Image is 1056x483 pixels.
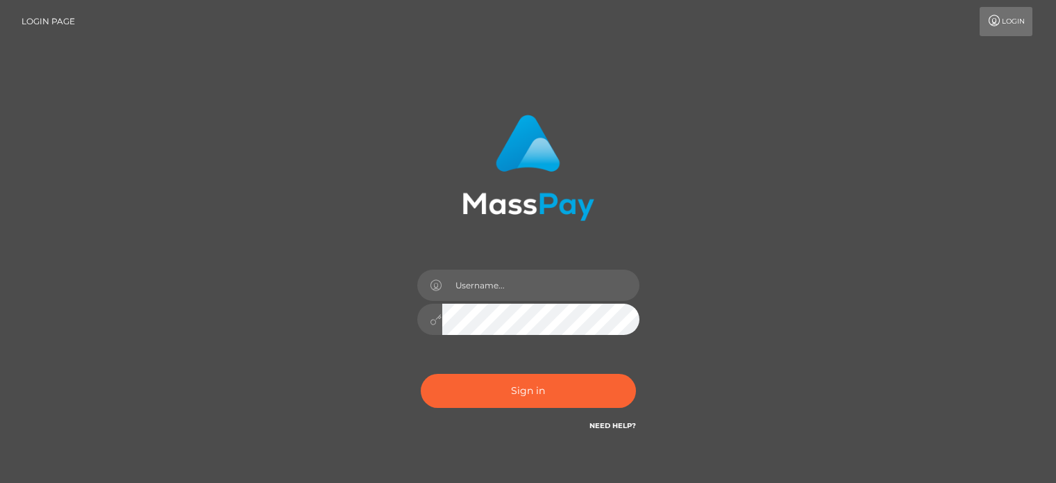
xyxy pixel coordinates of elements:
[442,270,639,301] input: Username...
[980,7,1032,36] a: Login
[22,7,75,36] a: Login Page
[421,374,636,408] button: Sign in
[462,115,594,221] img: MassPay Login
[589,421,636,430] a: Need Help?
